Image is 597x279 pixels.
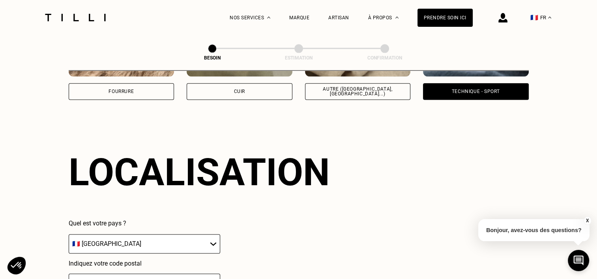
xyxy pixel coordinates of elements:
[395,17,399,19] img: Menu déroulant à propos
[69,150,330,194] div: Localisation
[312,87,404,96] div: Autre ([GEOGRAPHIC_DATA], [GEOGRAPHIC_DATA]...)
[328,15,349,20] a: Artisan
[498,13,507,22] img: icône connexion
[69,219,220,227] p: Quel est votre pays ?
[42,14,109,21] img: Logo du service de couturière Tilli
[173,55,252,61] div: Besoin
[530,14,538,21] span: 🇫🇷
[452,89,500,94] div: Technique - Sport
[234,89,245,94] div: Cuir
[478,219,590,241] p: Bonjour, avez-vous des questions?
[289,15,309,20] a: Marque
[548,17,551,19] img: menu déroulant
[267,17,270,19] img: Menu déroulant
[69,260,220,267] p: Indiquez votre code postal
[345,55,424,61] div: Confirmation
[259,55,338,61] div: Estimation
[417,9,473,27] a: Prendre soin ici
[583,216,591,225] button: X
[109,89,134,94] div: Fourrure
